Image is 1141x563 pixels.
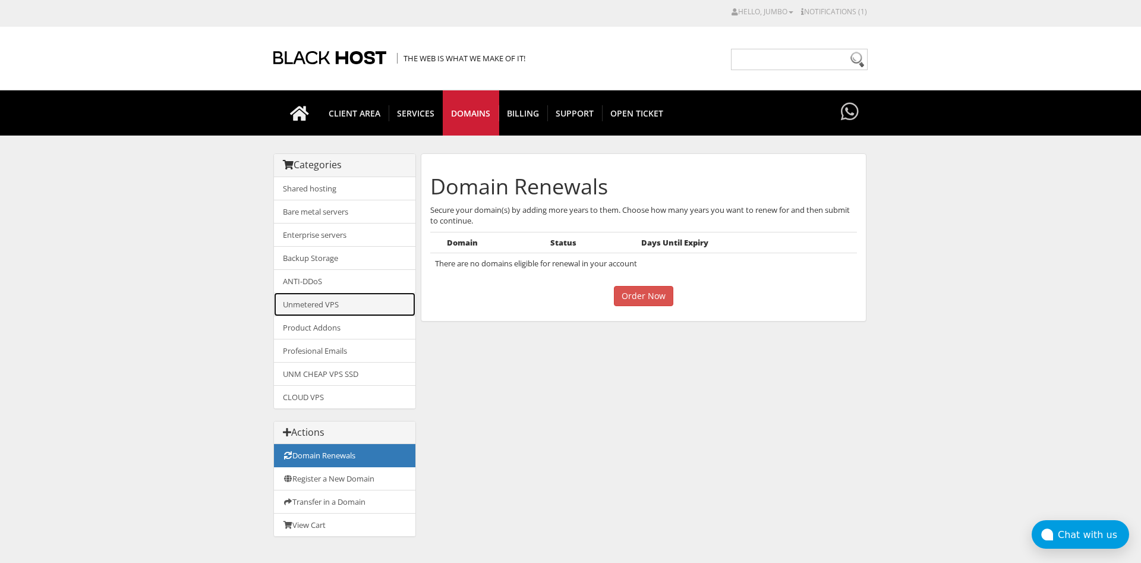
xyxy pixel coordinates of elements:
[430,205,857,226] p: Secure your domain(s) by adding more years to them. Choose how many years you want to renew for a...
[801,7,867,17] a: Notifications (1)
[443,90,499,136] a: Domains
[397,53,525,64] span: The Web is what we make of it!
[274,316,415,339] a: Product Addons
[274,200,415,224] a: Bare metal servers
[430,175,857,199] h1: Domain Renewals
[278,90,321,136] a: Go to homepage
[274,223,415,247] a: Enterprise servers
[274,513,415,536] a: View Cart
[602,105,672,121] span: Open Ticket
[274,339,415,363] a: Profesional Emails
[602,90,672,136] a: Open Ticket
[320,105,389,121] span: CLIENT AREA
[442,232,546,253] th: Domain
[443,105,499,121] span: Domains
[283,427,406,438] h3: Actions
[320,90,389,136] a: CLIENT AREA
[838,90,862,134] a: Have questions?
[274,177,415,200] a: Shared hosting
[499,105,548,121] span: Billing
[274,362,415,386] a: UNM CHEAP VPS SSD
[546,232,636,253] th: Status
[274,269,415,293] a: ANTI-DDoS
[389,90,443,136] a: SERVICES
[274,385,415,408] a: CLOUD VPS
[636,232,833,253] th: Days Until Expiry
[389,105,443,121] span: SERVICES
[732,7,793,17] a: Hello, Jumbo
[274,292,415,316] a: Unmetered VPS
[283,160,406,171] h3: Categories
[274,246,415,270] a: Backup Storage
[614,286,673,306] input: Order Now
[430,253,857,274] td: There are no domains eligible for renewal in your account
[547,90,603,136] a: Support
[547,105,603,121] span: Support
[1032,520,1129,549] button: Chat with us
[1058,529,1129,540] div: Chat with us
[274,444,415,467] a: Domain Renewals
[274,467,415,490] a: Register a New Domain
[731,49,868,70] input: Need help?
[274,490,415,514] a: Transfer in a Domain
[499,90,548,136] a: Billing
